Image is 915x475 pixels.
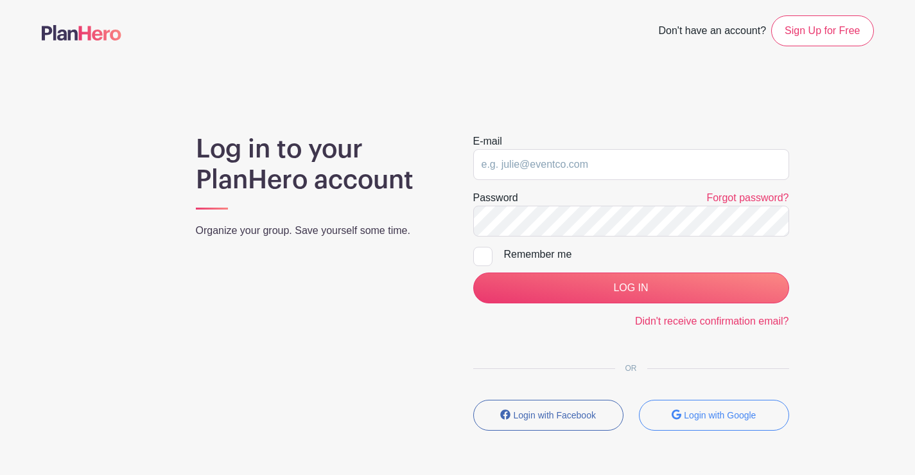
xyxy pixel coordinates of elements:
[639,400,789,431] button: Login with Google
[196,134,442,195] h1: Log in to your PlanHero account
[42,25,121,40] img: logo-507f7623f17ff9eddc593b1ce0a138ce2505c220e1c5a4e2b4648c50719b7d32.svg
[473,149,789,180] input: e.g. julie@eventco.com
[473,400,623,431] button: Login with Facebook
[615,364,647,373] span: OR
[473,134,502,149] label: E-mail
[514,410,596,420] small: Login with Facebook
[658,18,766,46] span: Don't have an account?
[771,15,873,46] a: Sign Up for Free
[706,192,789,203] a: Forgot password?
[635,316,789,327] a: Didn't receive confirmation email?
[684,410,756,420] small: Login with Google
[504,247,789,262] div: Remember me
[473,190,518,206] label: Password
[196,223,442,238] p: Organize your group. Save yourself some time.
[473,273,789,303] input: LOG IN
